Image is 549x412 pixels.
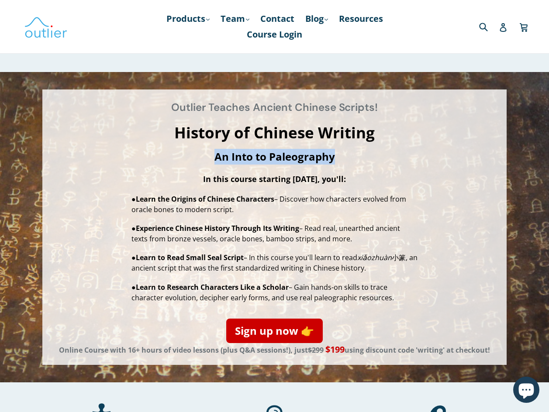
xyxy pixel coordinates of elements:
[203,174,346,184] span: In this course starting [DATE], you'll:
[131,194,418,215] p: ● – Discover how characters evolved from oracle bones to modern script.
[325,343,345,355] span: $199
[131,252,418,273] p: ● – In this course you'll learn to read 小篆, an ancient script that was the first standardized wri...
[511,377,542,405] inbox-online-store-chat: Shopify online store chat
[242,27,307,42] a: Course Login
[131,223,418,244] p: ● – Read real, unearthed ancient texts from bronze vessels, oracle bones, bamboo strips, and more.
[216,11,254,27] a: Team
[357,253,392,262] em: xiǎozhuàn
[477,17,501,35] input: Search
[136,223,299,233] strong: Experience Chinese History Through Its Writing
[226,319,323,343] a: Sign up now 👉
[51,125,498,140] h1: History of Chinese Writing
[301,11,332,27] a: Blog
[136,282,289,292] strong: Learn to Research Characters Like a Scholar
[131,282,418,303] p: ● – Gain hands-on skills to trace character evolution, decipher early forms, and use real paleogr...
[59,345,325,355] span: Online Course with 16+ hours of video lessons (plus Q&A sessions!), just
[214,149,335,164] span: An Into to Paleography
[256,11,299,27] a: Contact
[308,345,324,355] s: $299
[335,11,387,27] a: Resources
[136,253,244,262] strong: Learn to Read Small Seal Script
[325,345,490,355] span: using discount code 'writing' at checkout!
[24,14,68,39] img: Outlier Linguistics
[162,11,214,27] a: Products
[136,194,274,204] strong: Learn the Origins of Chinese Characters
[171,100,378,114] span: Outlier Teaches Ancient Chinese Scripts!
